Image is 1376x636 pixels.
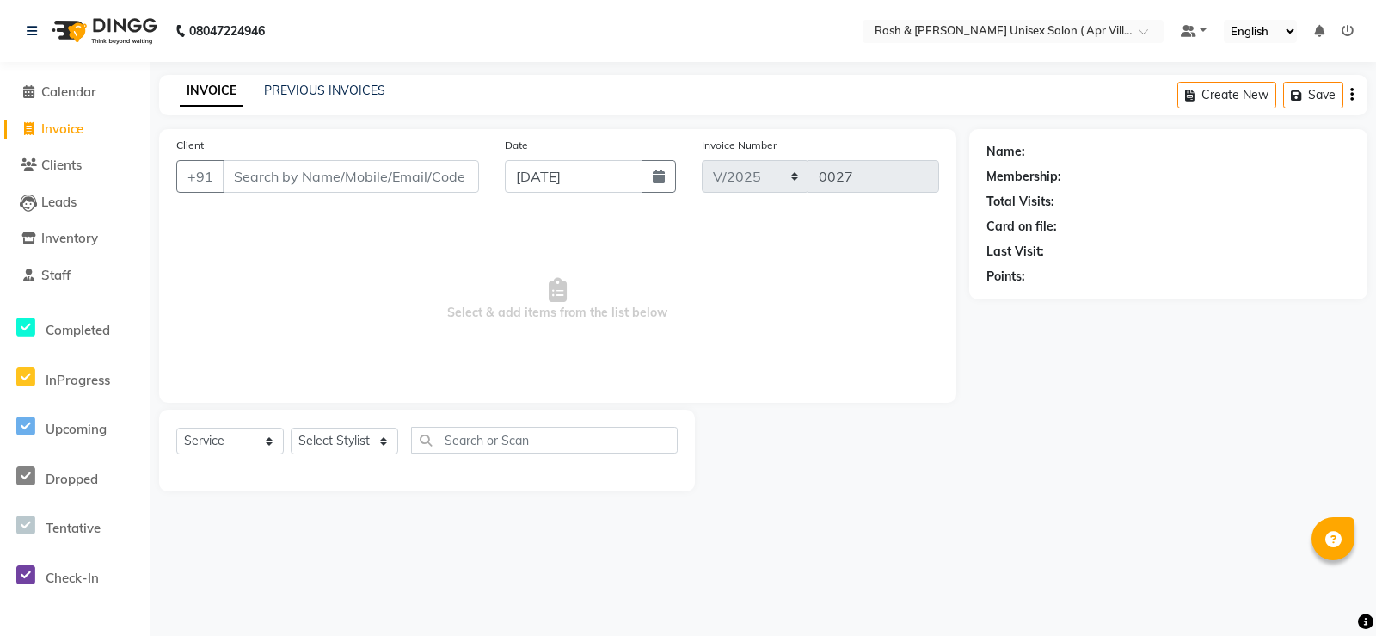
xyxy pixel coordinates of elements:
[4,83,146,102] a: Calendar
[46,520,101,536] span: Tentative
[4,156,146,176] a: Clients
[223,160,479,193] input: Search by Name/Mobile/Email/Code
[41,120,83,137] span: Invoice
[176,213,939,386] span: Select & add items from the list below
[180,76,243,107] a: INVOICE
[46,372,110,388] span: InProgress
[4,193,146,213] a: Leads
[986,243,1044,261] div: Last Visit:
[176,138,204,153] label: Client
[986,143,1025,161] div: Name:
[41,267,71,283] span: Staff
[41,83,96,100] span: Calendar
[41,157,82,173] span: Clients
[264,83,385,98] a: PREVIOUS INVOICES
[986,193,1054,211] div: Total Visits:
[41,230,98,246] span: Inventory
[1177,82,1276,108] button: Create New
[4,229,146,249] a: Inventory
[44,7,162,55] img: logo
[986,218,1057,236] div: Card on file:
[4,266,146,286] a: Staff
[41,194,77,210] span: Leads
[46,421,107,437] span: Upcoming
[46,471,98,487] span: Dropped
[46,570,99,586] span: Check-In
[1283,82,1343,108] button: Save
[4,120,146,139] a: Invoice
[986,168,1061,186] div: Membership:
[46,322,110,338] span: Completed
[176,160,224,193] button: +91
[986,268,1025,286] div: Points:
[411,427,678,454] input: Search or Scan
[702,138,777,153] label: Invoice Number
[189,7,265,55] b: 08047224946
[505,138,528,153] label: Date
